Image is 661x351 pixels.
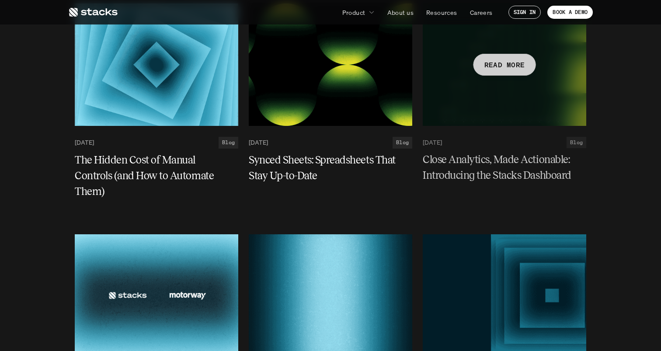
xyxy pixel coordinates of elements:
a: [DATE]Blog [75,137,238,148]
p: [DATE] [423,139,442,146]
a: About us [382,4,419,20]
h2: Blog [222,139,235,146]
a: Close Analytics, Made Actionable: Introducing the Stacks Dashboard [423,152,586,184]
p: Resources [426,8,457,17]
p: SIGN IN [514,9,536,15]
p: [DATE] [75,139,94,146]
a: [DATE]Blog [249,137,412,148]
a: Synced Sheets: Spreadsheets That Stay Up-to-Date [249,152,412,184]
h2: Blog [570,139,583,146]
a: BOOK A DEMO [547,6,593,19]
a: Resources [421,4,463,20]
p: Product [342,8,365,17]
p: Careers [470,8,493,17]
p: BOOK A DEMO [553,9,588,15]
h5: The Hidden Cost of Manual Controls (and How to Automate Them) [75,152,228,199]
a: READ MORE [423,3,586,126]
a: The Hidden Cost of Manual Controls (and How to Automate Them) [75,152,238,199]
h2: Blog [396,139,409,146]
p: About us [387,8,414,17]
a: SIGN IN [508,6,541,19]
h5: Synced Sheets: Spreadsheets That Stay Up-to-Date [249,152,402,184]
a: Careers [465,4,498,20]
p: [DATE] [249,139,268,146]
p: READ MORE [484,59,525,71]
h5: Close Analytics, Made Actionable: Introducing the Stacks Dashboard [423,152,576,184]
a: [DATE]Blog [423,137,586,148]
a: Privacy Policy [131,39,169,46]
